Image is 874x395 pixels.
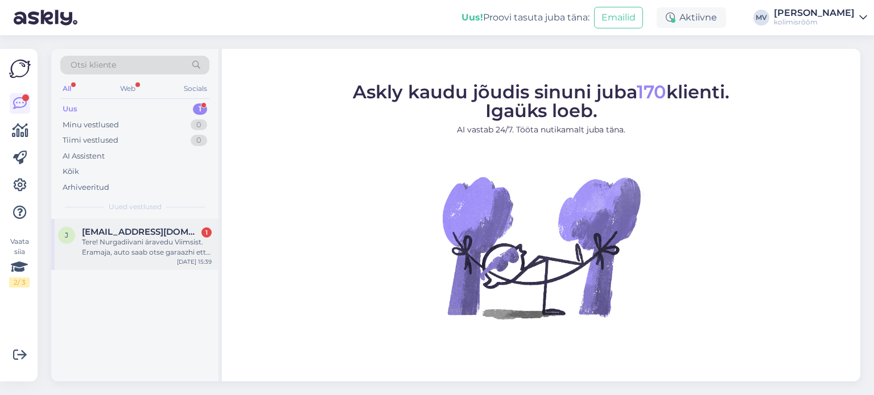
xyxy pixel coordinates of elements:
div: [PERSON_NAME] [774,9,855,18]
span: Askly kaudu jõudis sinuni juba klienti. Igaüks loeb. [353,81,729,122]
p: AI vastab 24/7. Tööta nutikamalt juba täna. [353,124,729,136]
a: [PERSON_NAME]kolimisrõõm [774,9,867,27]
span: jaana.kaat@gmail.com [82,227,200,237]
button: Emailid [594,7,643,28]
img: No Chat active [439,145,644,350]
img: Askly Logo [9,58,31,80]
div: All [60,81,73,96]
div: 1 [201,227,212,238]
div: Aktiivne [657,7,726,28]
div: Arhiveeritud [63,182,109,193]
div: kolimisrõõm [774,18,855,27]
div: Tere! Nurgadiivani äravedu Viimsist. Eramaja, auto saab otse garaazhi ette panna ja sealt diivan ... [82,237,212,257]
div: Tiimi vestlused [63,135,118,146]
div: MV [753,10,769,26]
div: Kõik [63,166,79,177]
span: 170 [637,81,666,103]
span: Uued vestlused [109,202,162,212]
span: Otsi kliente [71,59,116,71]
div: 0 [191,119,207,131]
div: [DATE] 15:39 [177,257,212,266]
div: Minu vestlused [63,119,119,131]
div: 2 / 3 [9,277,30,288]
span: j [65,231,68,239]
div: Uus [63,103,77,115]
div: AI Assistent [63,151,105,162]
div: 0 [191,135,207,146]
div: 1 [193,103,207,115]
div: Socials [182,81,209,96]
b: Uus! [461,12,483,23]
div: Proovi tasuta juba täna: [461,11,589,24]
div: Vaata siia [9,236,30,288]
div: Web [118,81,138,96]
